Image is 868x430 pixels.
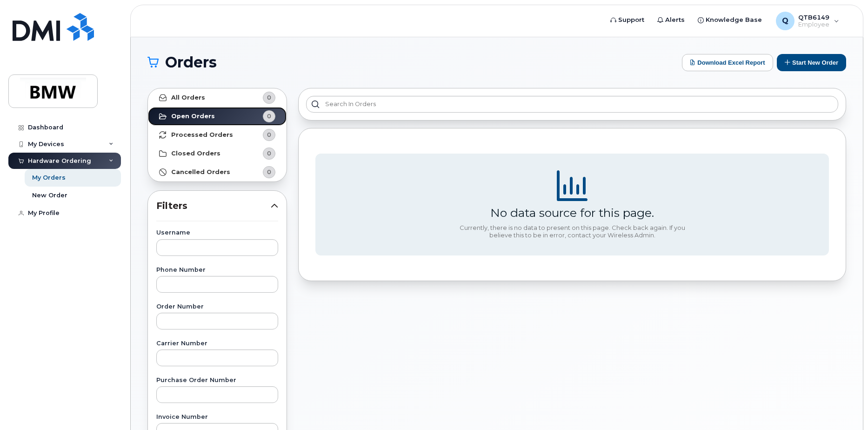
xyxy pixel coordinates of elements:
[267,130,271,139] span: 0
[490,206,654,220] div: No data source for this page.
[156,230,278,236] label: Username
[171,131,233,139] strong: Processed Orders
[777,54,846,71] button: Start New Order
[171,94,205,101] strong: All Orders
[148,88,287,107] a: All Orders0
[682,54,773,71] button: Download Excel Report
[148,163,287,181] a: Cancelled Orders0
[171,150,220,157] strong: Closed Orders
[267,112,271,121] span: 0
[267,93,271,102] span: 0
[171,113,215,120] strong: Open Orders
[148,107,287,126] a: Open Orders0
[306,96,838,113] input: Search in orders
[148,144,287,163] a: Closed Orders0
[156,377,278,383] label: Purchase Order Number
[148,126,287,144] a: Processed Orders0
[156,304,278,310] label: Order Number
[267,149,271,158] span: 0
[165,55,217,69] span: Orders
[456,224,688,239] div: Currently, there is no data to present on this page. Check back again. If you believe this to be ...
[828,390,861,423] iframe: Messenger Launcher
[156,199,271,213] span: Filters
[156,414,278,420] label: Invoice Number
[156,267,278,273] label: Phone Number
[156,341,278,347] label: Carrier Number
[267,168,271,176] span: 0
[171,168,230,176] strong: Cancelled Orders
